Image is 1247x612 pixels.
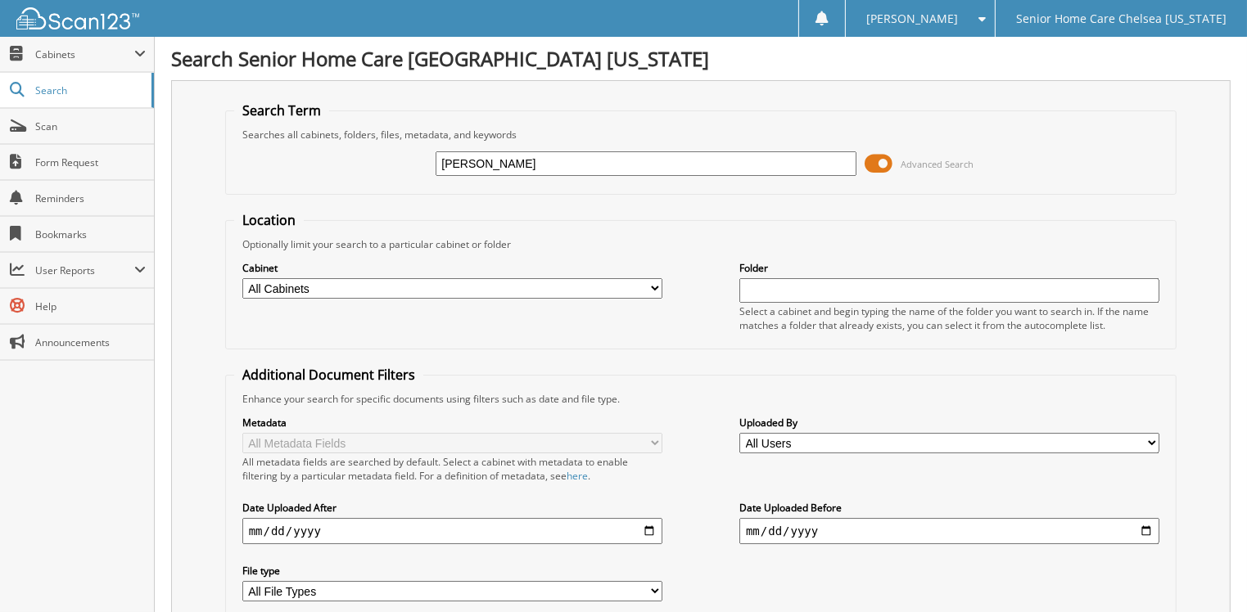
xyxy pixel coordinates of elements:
span: Scan [35,119,146,133]
span: Help [35,299,146,313]
a: here [567,469,588,483]
legend: Search Term [234,101,329,119]
label: Date Uploaded After [242,501,662,515]
div: Select a cabinet and begin typing the name of the folder you want to search in. If the name match... [739,304,1159,332]
div: Enhance your search for specific documents using filters such as date and file type. [234,392,1168,406]
span: User Reports [35,263,134,277]
span: Form Request [35,155,146,169]
legend: Additional Document Filters [234,366,423,384]
input: start [242,518,662,544]
label: Uploaded By [739,416,1159,430]
span: Reminders [35,191,146,205]
label: File type [242,564,662,578]
div: All metadata fields are searched by default. Select a cabinet with metadata to enable filtering b... [242,455,662,483]
span: [PERSON_NAME] [866,14,958,24]
span: Cabinets [35,47,134,61]
iframe: Chat Widget [1165,533,1247,612]
h1: Search Senior Home Care [GEOGRAPHIC_DATA] [US_STATE] [171,45,1231,72]
span: Search [35,83,143,97]
span: Announcements [35,335,146,349]
span: Senior Home Care Chelsea [US_STATE] [1016,14,1227,24]
div: Searches all cabinets, folders, files, metadata, and keywords [234,128,1168,142]
span: Advanced Search [901,158,974,170]
label: Cabinet [242,261,662,275]
label: Metadata [242,416,662,430]
input: end [739,518,1159,544]
img: scan123-logo-white.svg [16,7,139,29]
span: Bookmarks [35,227,146,241]
label: Folder [739,261,1159,275]
div: Optionally limit your search to a particular cabinet or folder [234,237,1168,251]
label: Date Uploaded Before [739,501,1159,515]
legend: Location [234,211,304,229]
